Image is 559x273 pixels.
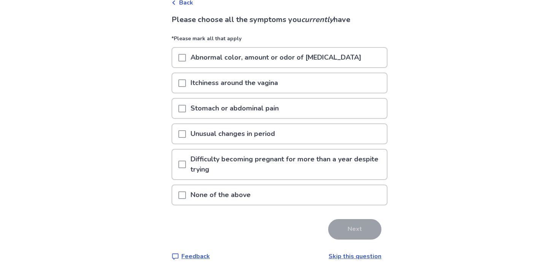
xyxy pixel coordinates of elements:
p: Stomach or abdominal pain [186,99,283,118]
p: Unusual changes in period [186,124,279,144]
button: Next [328,219,381,240]
p: Please choose all the symptoms you have [172,14,387,25]
p: Itchiness around the vagina [186,73,283,93]
p: Feedback [181,252,210,261]
a: Skip this question [329,252,381,260]
p: *Please mark all that apply [172,35,387,47]
p: Abnormal color, amount or odor of [MEDICAL_DATA] [186,48,366,67]
a: Feedback [172,252,210,261]
p: None of the above [186,185,255,205]
p: Difficulty becoming pregnant for more than a year despite trying [186,150,387,179]
i: currently [301,14,333,25]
